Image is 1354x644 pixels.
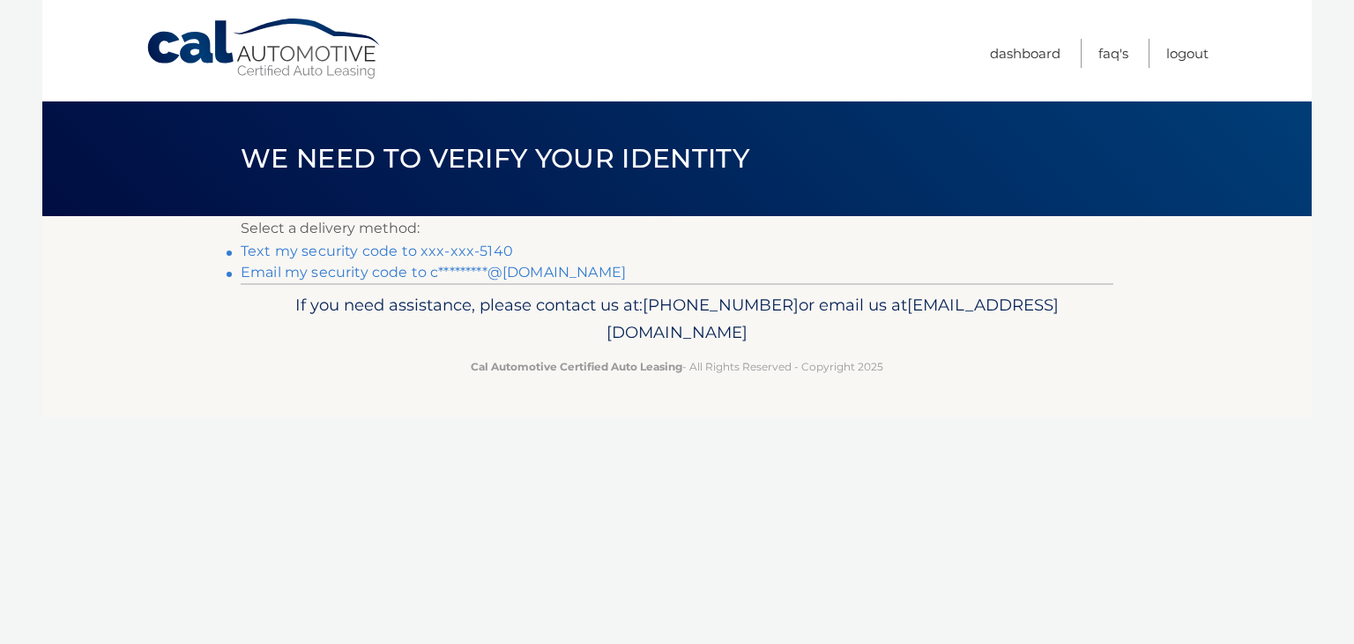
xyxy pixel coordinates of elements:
[241,243,513,259] a: Text my security code to xxx-xxx-5140
[241,142,749,175] span: We need to verify your identity
[990,39,1060,68] a: Dashboard
[1098,39,1128,68] a: FAQ's
[1166,39,1209,68] a: Logout
[241,216,1113,241] p: Select a delivery method:
[252,291,1102,348] p: If you need assistance, please contact us at: or email us at
[241,264,626,281] a: Email my security code to c*********@[DOMAIN_NAME]
[252,357,1102,376] p: - All Rights Reserved - Copyright 2025
[145,18,383,80] a: Cal Automotive
[643,295,799,315] span: [PHONE_NUMBER]
[471,360,682,373] strong: Cal Automotive Certified Auto Leasing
